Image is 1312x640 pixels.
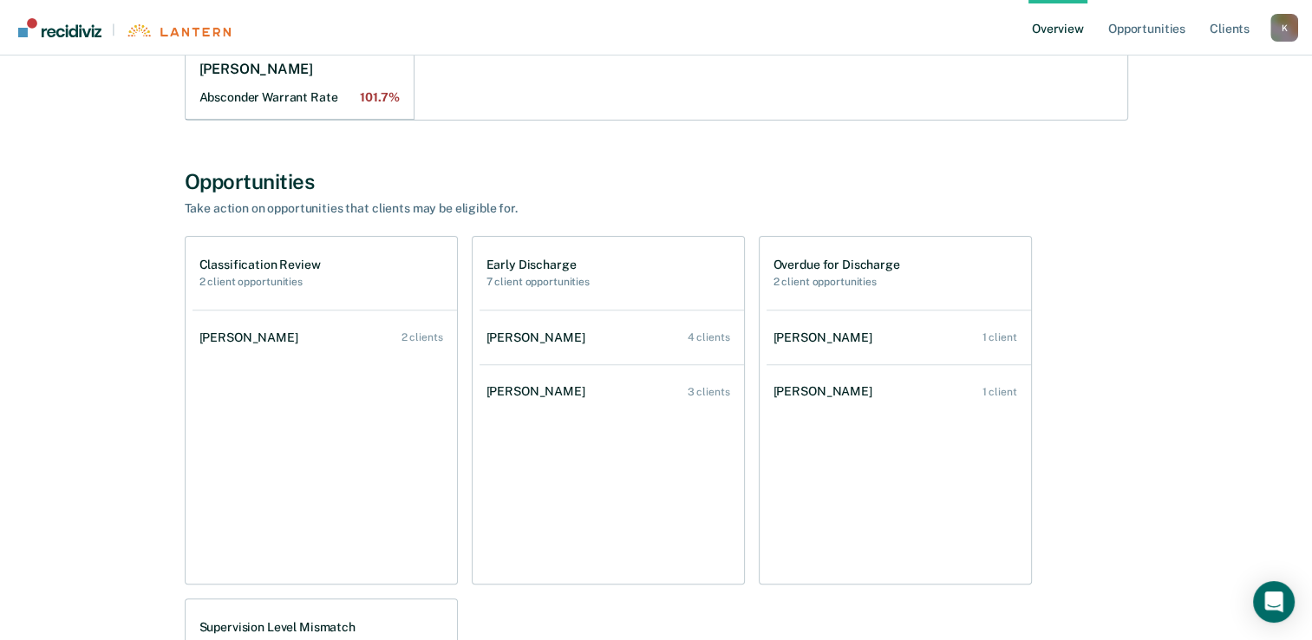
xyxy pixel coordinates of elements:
h1: Classification Review [199,258,321,272]
img: Lantern [126,24,231,37]
a: [PERSON_NAME] 1 client [767,313,1031,362]
div: [PERSON_NAME] [486,330,592,345]
h1: Overdue for Discharge [773,258,900,272]
div: Opportunities [185,169,1128,194]
h2: 2 client opportunities [199,276,321,288]
div: 2 clients [401,331,443,343]
h2: Absconder Warrant Rate [199,90,400,105]
h2: 2 client opportunities [773,276,900,288]
h1: Supervision Level Mismatch [199,620,356,635]
div: [PERSON_NAME] [773,330,879,345]
a: [PERSON_NAME] 3 clients [480,367,744,416]
h2: 7 client opportunities [486,276,590,288]
a: [PERSON_NAME] 1 client [767,367,1031,416]
div: 1 client [982,331,1016,343]
div: [PERSON_NAME] [486,384,592,399]
span: 101.7% [360,90,399,105]
span: | [101,23,126,37]
div: [PERSON_NAME] [199,330,305,345]
h1: Early Discharge [486,258,590,272]
div: [PERSON_NAME] [773,384,879,399]
a: [PERSON_NAME] 4 clients [480,313,744,362]
div: 4 clients [688,331,730,343]
div: Take action on opportunities that clients may be eligible for. [185,201,792,216]
div: 1 client [982,386,1016,398]
button: Profile dropdown button [1270,14,1298,42]
a: [PERSON_NAME]Absconder Warrant Rate101.7% [186,47,414,120]
div: Open Intercom Messenger [1253,581,1295,623]
h1: [PERSON_NAME] [199,61,313,78]
div: 3 clients [688,386,730,398]
img: Recidiviz [18,18,101,37]
a: [PERSON_NAME] 2 clients [193,313,457,362]
div: K [1270,14,1298,42]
